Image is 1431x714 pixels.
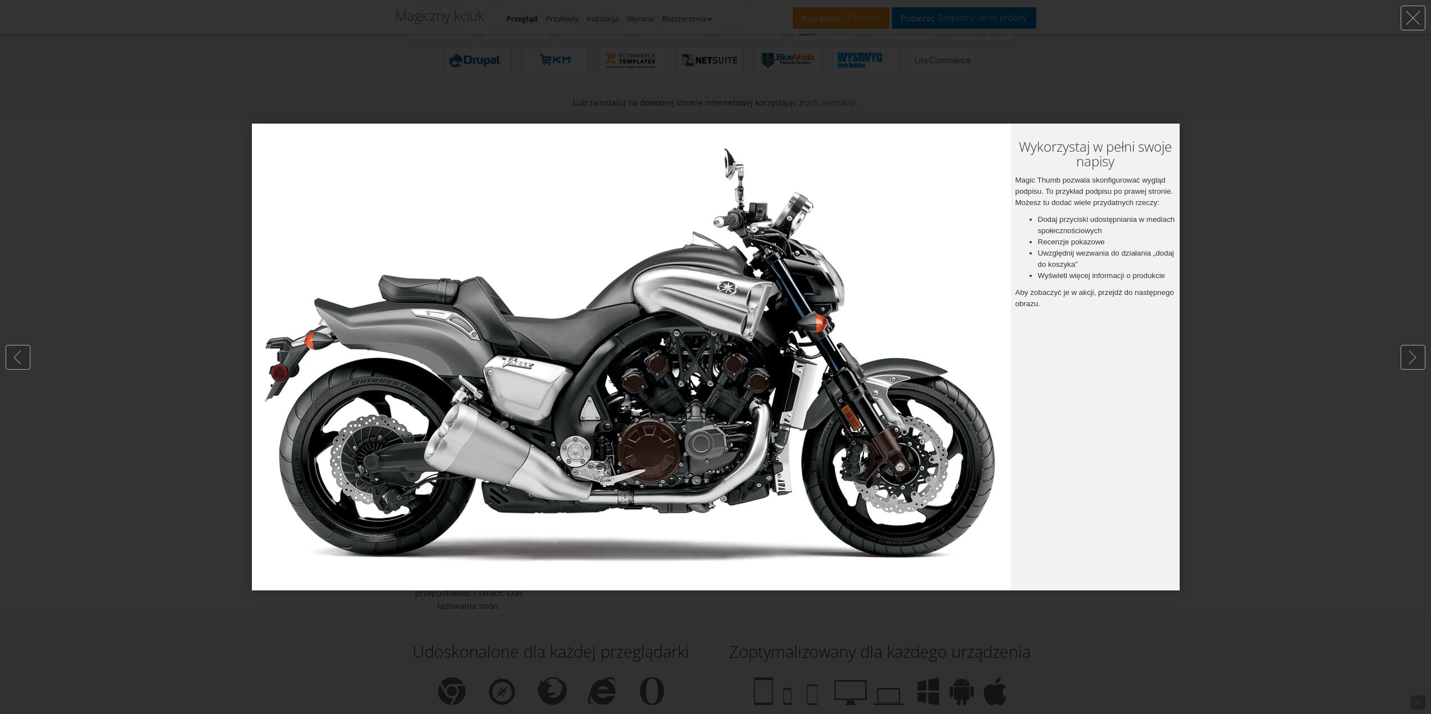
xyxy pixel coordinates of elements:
a: Next [1401,345,1425,370]
a: Close [1401,6,1425,30]
font: Wykorzystaj w pełni swoje napisy [1019,137,1172,170]
font: Uwzględnij wezwania do działania „dodaj do koszyka” [1038,249,1174,269]
font: Recenzje pokazowe [1038,238,1105,246]
a: Previous [6,345,30,370]
font: Aby zobaczyć je w akcji, przejdź do następnego obrazu. [1015,288,1174,308]
font: Magic Thumb pozwala skonfigurować wygląd podpisu. To przykład podpisu po prawej stronie. Możesz t... [1015,176,1173,207]
img: Photo 1 [252,124,1011,590]
font: Dodaj przyciski udostępniania w mediach społecznościowych [1038,215,1175,235]
font: Wyświetl więcej informacji o produkcie [1038,271,1166,280]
